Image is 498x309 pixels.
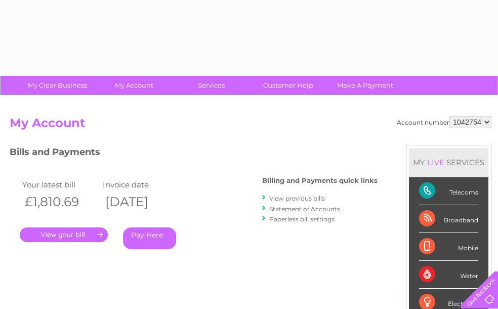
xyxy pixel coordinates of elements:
div: Broadband [419,205,478,233]
h2: My Account [10,116,491,135]
a: Make A Payment [323,76,407,95]
a: My Account [93,76,176,95]
h4: Billing and Payments quick links [262,177,378,184]
a: My Clear Business [16,76,99,95]
a: Customer Help [246,76,330,95]
div: Mobile [419,233,478,261]
h3: Bills and Payments [10,145,378,163]
th: £1,810.69 [20,191,100,212]
th: [DATE] [100,191,181,212]
a: Pay Here [123,227,176,249]
a: View previous bills [269,195,325,202]
a: Statement of Accounts [269,205,340,213]
div: MY SERVICES [409,148,488,177]
a: . [20,227,108,242]
div: Water [419,261,478,289]
div: LIVE [425,158,446,167]
td: Invoice date [100,178,181,191]
a: Paperless bill settings [269,215,335,223]
a: Services [170,76,253,95]
div: Account number [397,116,491,128]
td: Your latest bill [20,178,100,191]
div: Telecoms [419,177,478,205]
